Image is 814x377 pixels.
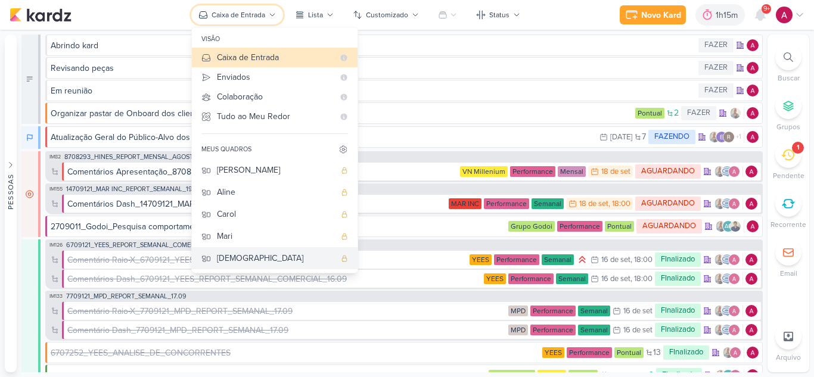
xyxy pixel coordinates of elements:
p: AG [725,224,732,230]
img: Iara Santos [729,107,741,119]
div: Colaboradores: Iara Santos, Caroline Traven De Andrade, Alessandra Gomes [714,166,743,177]
div: MPD [508,306,528,316]
div: , 18:00 [630,256,653,264]
span: 6709121_YEES_REPORT_SEMANAL_COMERCIAL_17.09 [66,242,228,248]
div: Semanal [556,273,588,284]
div: Responsável: Alessandra Gomes [747,85,759,96]
div: AGUARDANDO [21,151,41,237]
div: Comentários Dash_14709121_MAR INC_REPORT_SEMANAL_19.09 [67,198,313,210]
div: Performance [510,166,555,177]
div: Abrindo kard [51,39,98,52]
div: Performance [530,306,576,316]
div: Em reunião [51,85,696,97]
img: Iara Santos [715,220,727,232]
div: Novo Kard [641,9,681,21]
img: Alessandra Gomes [747,39,759,51]
div: 1h15m [716,9,741,21]
span: 13 [653,348,661,357]
div: meus quadros [201,145,251,154]
div: Revisando peças [51,62,696,74]
div: Tudo ao Meu Redor [217,110,334,123]
div: FAZENDO [648,130,695,144]
img: Caroline Traven De Andrade [721,166,733,177]
div: Aline Gimenez Graciano [722,220,734,232]
div: YEES [470,254,492,265]
div: AGUARDANDO [635,197,701,211]
div: 16 de set [601,275,630,283]
div: , 18:00 [608,200,630,208]
div: FAZER [698,38,734,52]
div: Colaboradores: Iara Santos, Eduardo Quaresma, Rafael Dornelles, Alessandra Gomes [709,131,744,143]
div: Responsável: Alessandra Gomes [747,39,759,51]
div: Aline [217,186,335,198]
div: Colaboradores: Iara Santos, Alessandra Gomes [722,347,744,359]
div: Colaboração [217,91,334,103]
img: Alessandra Gomes [728,305,740,317]
p: Recorrente [770,219,806,230]
img: Alessandra Gomes [747,131,759,143]
span: 2 [674,109,679,117]
div: FInalizado [655,272,701,286]
button: Novo Kard [620,5,686,24]
button: Colaboração [192,87,358,107]
div: Semanal [532,198,564,209]
div: Responsável: Alessandra Gomes [747,220,759,232]
div: Abrindo kard [51,39,696,52]
div: YEES [542,347,564,358]
p: Grupos [776,121,800,132]
img: Alessandra Gomes [728,198,740,210]
div: Colaboradores: Iara Santos, Caroline Traven De Andrade, Alessandra Gomes [714,324,743,336]
img: Iara Santos [714,324,726,336]
span: IM82 [48,154,62,160]
img: Caroline Traven De Andrade [721,324,733,336]
img: Levy Pessoa [729,220,741,232]
div: Colaboradores: Iara Santos, Aline Gimenez Graciano, Levy Pessoa [715,220,744,232]
div: [DATE] [610,133,632,141]
span: IM155 [48,186,64,192]
img: Alessandra Gomes [747,85,759,96]
button: Mari [192,225,358,247]
div: Responsável: Alessandra Gomes [745,198,757,210]
img: Alessandra Gomes [747,62,759,74]
img: Iara Santos [714,254,726,266]
div: Colaboradores: Iara Santos, Caroline Traven De Andrade, Alessandra Gomes [714,254,743,266]
div: Performance [494,254,539,265]
div: AGUARDANDO [636,219,702,233]
img: Iara Santos [714,198,726,210]
div: Revisando peças [51,62,114,74]
img: Caroline Traven De Andrade [721,254,733,266]
div: Mari [217,230,335,242]
div: Responsável: Alessandra Gomes [745,324,757,336]
img: Alessandra Gomes [729,347,741,359]
div: Comentário Raio-X_6709121_YEES_REPORT_SEMANAL_COMERCIAL_16.09 [67,254,467,266]
img: Alessandra Gomes [728,324,740,336]
img: Iara Santos [714,273,726,285]
div: FAZER [681,106,716,120]
div: VN Millenium [460,166,508,177]
div: Responsável: Alessandra Gomes [745,273,757,285]
div: Comentários Dash_6709121_YEES_REPORT_SEMANAL_COMERCIAL_16.09 [67,273,347,285]
div: FAZER [21,35,41,124]
div: 16 de set [623,307,653,315]
div: Comentário Dash_7709121_MPD_REPORT_SEMANAL_17.09 [67,324,506,337]
div: 16 de set [601,256,630,264]
div: quadro pessoal [341,167,348,174]
img: Alessandra Gomes [776,7,793,23]
img: Alessandra Gomes [745,305,757,317]
div: quadro pessoal [341,211,348,218]
div: quadro pessoal [341,189,348,196]
div: Pontual [635,108,664,119]
img: Alessandra Gomes [745,273,757,285]
div: 6707252_YEES_ANALISE_DE_CONCORRENTES [51,347,540,359]
p: Arquivo [776,352,801,363]
button: Aline [192,181,358,203]
span: 7709121_MPD_REPORT_SEMANAL_17.09 [66,293,187,300]
div: Pontual [614,347,644,358]
img: Alessandra Gomes [745,198,757,210]
p: Buscar [778,73,800,83]
div: 6707252_YEES_ANALISE_DE_CONCORRENTES [51,347,231,359]
span: 8708293_HINES_REPORT_MENSAL_AGOSTO [64,154,198,160]
span: IM126 [48,242,64,248]
div: FInalizado [655,253,701,267]
span: IM133 [48,293,64,300]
